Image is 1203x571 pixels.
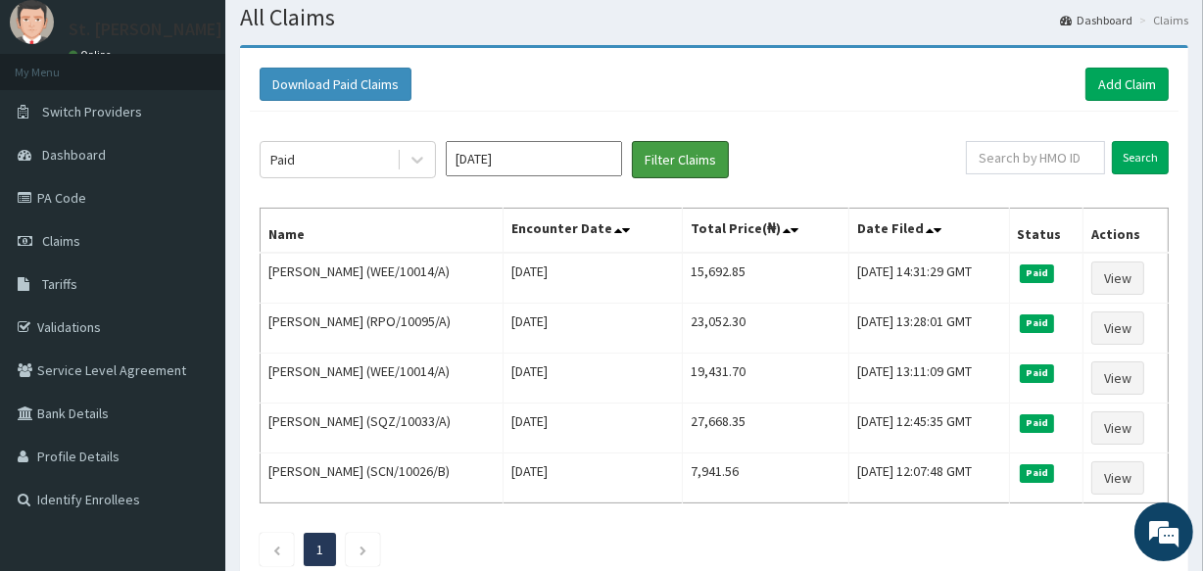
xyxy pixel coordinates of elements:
[261,304,504,354] td: [PERSON_NAME] (RPO/10095/A)
[503,354,682,404] td: [DATE]
[36,98,79,147] img: d_794563401_company_1708531726252_794563401
[1091,461,1144,495] a: View
[1020,314,1055,332] span: Paid
[1009,209,1083,254] th: Status
[1020,464,1055,482] span: Paid
[69,21,299,38] p: St. [PERSON_NAME] eye clinic
[848,404,1009,453] td: [DATE] 12:45:35 GMT
[848,453,1009,503] td: [DATE] 12:07:48 GMT
[272,541,281,558] a: Previous page
[261,354,504,404] td: [PERSON_NAME] (WEE/10014/A)
[1085,68,1169,101] a: Add Claim
[102,110,329,135] div: Chat with us now
[1112,141,1169,174] input: Search
[261,453,504,503] td: [PERSON_NAME] (SCN/10026/B)
[316,541,323,558] a: Page 1 is your current page
[69,48,116,62] a: Online
[503,404,682,453] td: [DATE]
[261,209,504,254] th: Name
[632,141,729,178] button: Filter Claims
[114,165,270,362] span: We're online!
[270,150,295,169] div: Paid
[966,141,1105,174] input: Search by HMO ID
[683,354,849,404] td: 19,431.70
[321,10,368,57] div: Minimize live chat window
[42,146,106,164] span: Dashboard
[1083,209,1169,254] th: Actions
[446,141,622,176] input: Select Month and Year
[848,209,1009,254] th: Date Filed
[240,5,1188,30] h1: All Claims
[1020,414,1055,432] span: Paid
[683,209,849,254] th: Total Price(₦)
[42,103,142,120] span: Switch Providers
[1134,12,1188,28] li: Claims
[503,253,682,304] td: [DATE]
[1020,264,1055,282] span: Paid
[503,304,682,354] td: [DATE]
[1091,311,1144,345] a: View
[359,541,367,558] a: Next page
[503,453,682,503] td: [DATE]
[848,304,1009,354] td: [DATE] 13:28:01 GMT
[261,253,504,304] td: [PERSON_NAME] (WEE/10014/A)
[1091,361,1144,395] a: View
[683,453,849,503] td: 7,941.56
[42,232,80,250] span: Claims
[848,253,1009,304] td: [DATE] 14:31:29 GMT
[10,371,373,440] textarea: Type your message and hit 'Enter'
[848,354,1009,404] td: [DATE] 13:11:09 GMT
[1020,364,1055,382] span: Paid
[261,404,504,453] td: [PERSON_NAME] (SQZ/10033/A)
[683,253,849,304] td: 15,692.85
[683,304,849,354] td: 23,052.30
[1060,12,1132,28] a: Dashboard
[683,404,849,453] td: 27,668.35
[42,275,77,293] span: Tariffs
[260,68,411,101] button: Download Paid Claims
[1091,411,1144,445] a: View
[503,209,682,254] th: Encounter Date
[1091,262,1144,295] a: View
